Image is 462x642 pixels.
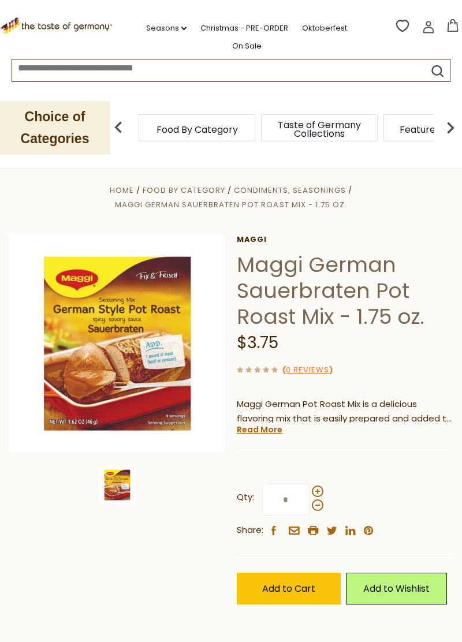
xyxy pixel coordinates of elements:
[286,364,329,376] a: 0 Reviews
[9,235,226,452] img: Maggi German Sauerbraten Pot Roast Mix
[107,116,130,139] img: previous arrow
[237,523,263,538] span: Share:
[439,116,462,139] img: next arrow
[273,121,366,138] a: Taste of Germany Collections
[98,466,136,504] img: Maggi German Sauerbraten Pot Roast Mix
[143,185,225,196] a: Food By Category
[237,252,453,330] h1: Maggi German Sauerbraten Pot Roast Mix - 1.75 oz.
[110,185,134,196] a: Home
[234,185,346,196] a: Condiments, Seasonings
[157,125,238,134] a: Food By Category
[262,484,310,516] input: Qty:
[237,490,254,505] strong: Qty:
[237,397,453,426] p: Maggi German Pot Roast Mix is a delicious flavoring mix that is easily prepared and added to meat...
[282,364,333,375] span: ( )
[346,573,447,604] a: Add to Wishlist
[302,22,347,35] a: Oktoberfest
[262,582,315,595] span: Add to Cart
[237,235,453,244] a: Maggi
[237,573,341,604] button: Add to Cart
[237,331,278,354] span: $3.75
[115,199,346,210] a: Maggi German Sauerbraten Pot Roast Mix - 1.75 oz.
[237,424,282,435] a: Read More
[146,22,187,35] a: Seasons
[200,22,288,35] a: Christmas - PRE-ORDER
[232,40,262,53] a: On Sale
